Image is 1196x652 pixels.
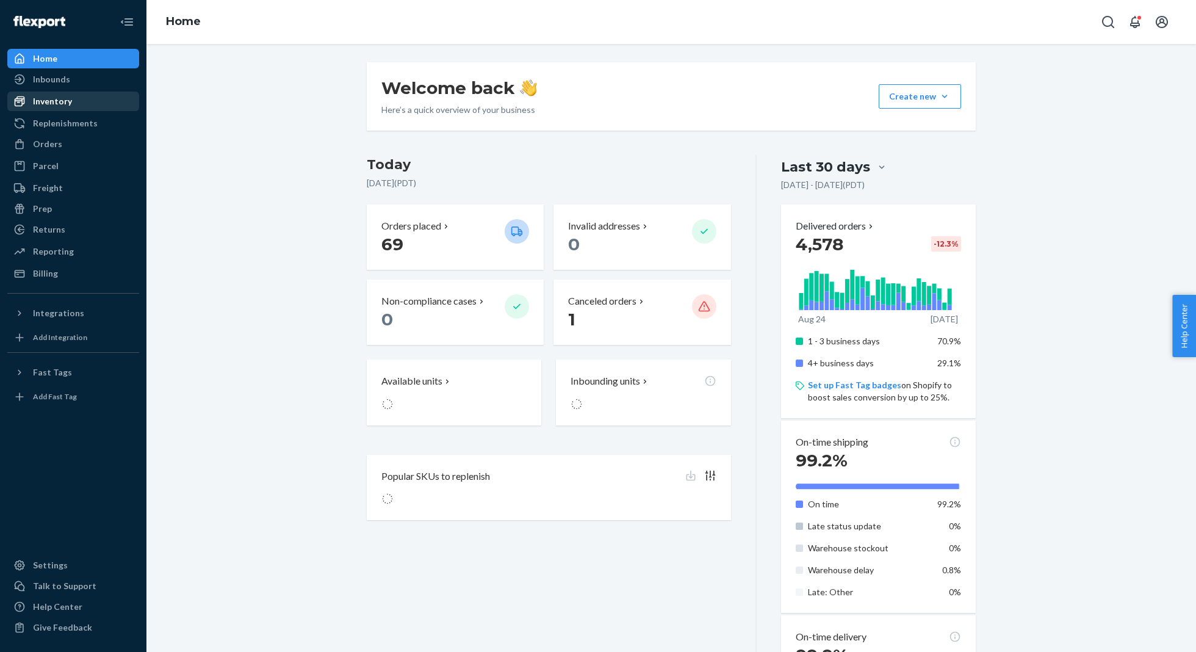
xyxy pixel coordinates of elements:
button: Integrations [7,303,139,323]
ol: breadcrumbs [156,4,211,40]
span: 0.8% [942,565,961,575]
p: Popular SKUs to replenish [381,469,490,484]
button: Non-compliance cases 0 [367,280,544,345]
a: Replenishments [7,114,139,133]
span: 0% [949,543,961,553]
span: 29.1% [937,358,961,368]
p: [DATE] ( PDT ) [367,177,731,189]
a: Settings [7,556,139,575]
div: Add Integration [33,332,87,342]
button: Available units [367,360,541,426]
button: Give Feedback [7,618,139,637]
div: Talk to Support [33,580,96,592]
p: 1 - 3 business days [808,335,928,347]
button: Open account menu [1150,10,1174,34]
span: 69 [381,234,403,255]
button: Delivered orders [796,219,876,233]
div: Fast Tags [33,366,72,379]
div: Add Fast Tag [33,391,77,402]
div: Freight [33,182,63,194]
button: Close Navigation [115,10,139,34]
span: 0% [949,587,961,597]
a: Add Fast Tag [7,387,139,407]
p: Available units [381,374,442,388]
div: Prep [33,203,52,215]
p: Canceled orders [568,294,636,308]
p: Inbounding units [571,374,640,388]
span: 99.2% [937,499,961,509]
p: Invalid addresses [568,219,640,233]
span: 70.9% [937,336,961,346]
button: Inbounding units [556,360,730,426]
span: 0% [949,521,961,531]
span: 0 [381,309,393,330]
a: Reporting [7,242,139,261]
button: Talk to Support [7,576,139,596]
p: Late: Other [808,586,928,598]
button: Open Search Box [1096,10,1120,34]
button: Canceled orders 1 [553,280,730,345]
div: Returns [33,223,65,236]
button: Invalid addresses 0 [553,205,730,270]
a: Inbounds [7,70,139,89]
div: Billing [33,267,58,280]
div: Inbounds [33,73,70,85]
a: Freight [7,178,139,198]
div: Replenishments [33,117,98,129]
span: 99.2% [796,450,848,471]
div: Home [33,53,57,65]
p: Here’s a quick overview of your business [381,104,537,116]
a: Home [7,49,139,68]
p: Non-compliance cases [381,294,477,308]
span: 4,578 [796,234,843,255]
div: Orders [33,138,62,150]
p: 4+ business days [808,357,928,369]
img: hand-wave emoji [520,79,537,96]
p: Late status update [808,520,928,532]
button: Fast Tags [7,363,139,382]
p: Warehouse stockout [808,542,928,554]
a: Billing [7,264,139,283]
p: Orders placed [381,219,441,233]
h1: Welcome back [381,77,537,99]
p: [DATE] - [DATE] ( PDT ) [781,179,865,191]
p: On-time shipping [796,435,868,449]
div: Help Center [33,601,82,613]
span: 1 [568,309,575,330]
p: Warehouse delay [808,564,928,576]
a: Returns [7,220,139,239]
div: Parcel [33,160,59,172]
span: Chat [29,9,54,20]
img: Flexport logo [13,16,65,28]
a: Parcel [7,156,139,176]
a: Prep [7,199,139,219]
p: On time [808,498,928,510]
p: Aug 24 [798,313,826,325]
a: Inventory [7,92,139,111]
a: Set up Fast Tag badges [808,380,901,390]
div: Reporting [33,245,74,258]
div: Integrations [33,307,84,319]
span: 0 [568,234,580,255]
div: Inventory [33,95,72,107]
a: Add Integration [7,328,139,347]
p: on Shopify to boost sales conversion by up to 25%. [808,379,961,404]
div: -12.3 % [931,236,961,252]
button: Open notifications [1123,10,1147,34]
h3: Today [367,155,731,175]
a: Help Center [7,597,139,617]
button: Orders placed 69 [367,205,544,270]
a: Home [166,15,201,28]
p: [DATE] [931,313,958,325]
a: Orders [7,134,139,154]
button: Help Center [1172,295,1196,357]
button: Create new [879,84,961,109]
div: Last 30 days [781,158,870,176]
div: Settings [33,559,68,571]
div: Give Feedback [33,621,92,634]
p: On-time delivery [796,630,866,644]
